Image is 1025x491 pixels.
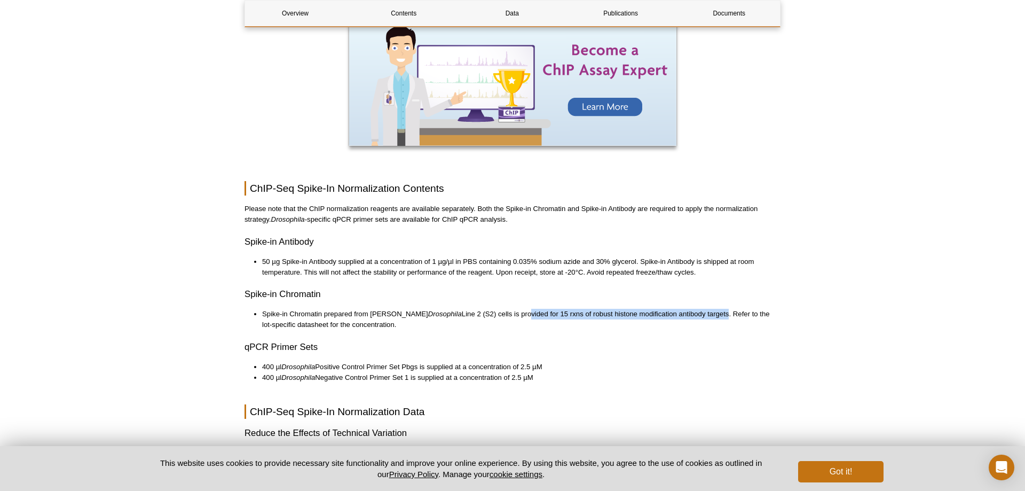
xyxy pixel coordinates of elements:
li: Spike-in Chromatin prepared from [PERSON_NAME] Line 2 (S2) cells is provided for 15 rxns of robus... [262,309,770,330]
h3: Spike-in Chromatin [245,288,780,301]
a: Privacy Policy [389,470,438,479]
em: Drosophila [428,310,462,318]
h3: Reduce the Effects of Technical Variation [245,427,780,440]
li: 50 µg Spike-in Antibody supplied at a concentration of 1 µg/µl in PBS containing 0.035% sodium az... [262,256,770,278]
div: Open Intercom Messenger [989,455,1014,480]
h3: qPCR Primer Sets [245,341,780,354]
h2: ChIP-Seq Spike-In Normalization Data [245,404,780,419]
h2: ChIP-Seq Spike-In Normalization Contents [245,181,780,196]
button: Got it! [798,461,884,482]
a: Overview [245,1,345,26]
li: 400 µl Negative Control Primer Set 1 is supplied at a concentration of 2.5 µM [262,372,770,383]
a: Contents [353,1,454,26]
img: Become a ChIP Assay Expert [349,20,676,146]
a: Data [462,1,562,26]
em: Drosophila [271,215,305,223]
h3: Spike-in Antibody [245,236,780,248]
p: This website uses cookies to provide necessary site functionality and improve your online experie... [141,457,780,480]
a: Documents [679,1,779,26]
a: Publications [571,1,671,26]
em: Drosophila [281,363,315,371]
p: Please note that the ChIP normalization reagents are available separately. Both the Spike-in Chro... [245,204,780,225]
button: cookie settings [490,470,542,479]
em: Drosophila [281,373,315,381]
li: 400 µl Positive Control Primer Set Pbgs is supplied at a concentration of 2.5 µM [262,362,770,372]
